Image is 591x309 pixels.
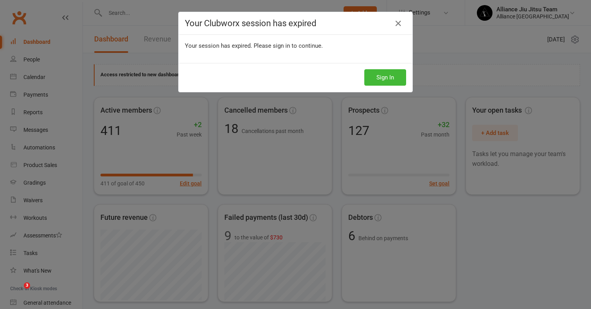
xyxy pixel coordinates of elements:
[364,69,406,86] button: Sign In
[392,17,405,30] a: Close
[185,18,406,28] h4: Your Clubworx session has expired
[185,42,323,49] span: Your session has expired. Please sign in to continue.
[24,282,30,289] span: 3
[8,282,27,301] iframe: Intercom live chat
